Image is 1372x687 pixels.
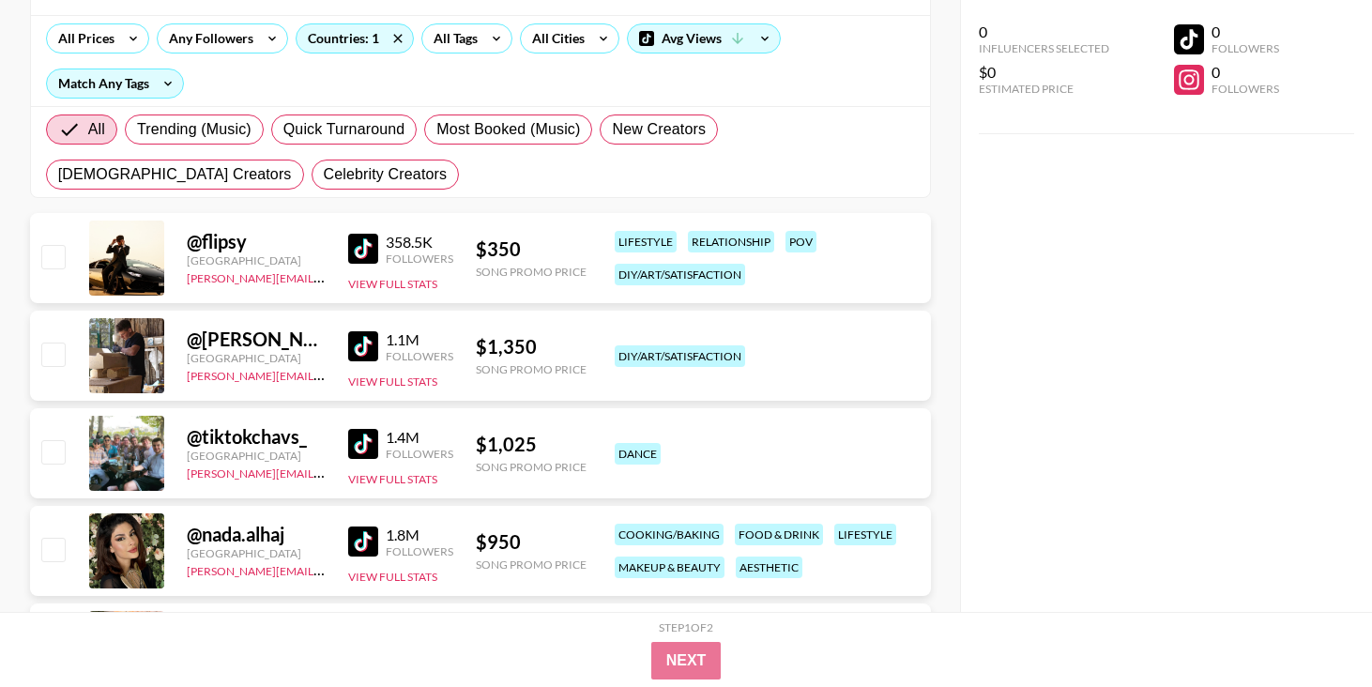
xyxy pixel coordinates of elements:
div: 358.5K [386,233,453,252]
div: @ flipsy [187,230,326,253]
div: Song Promo Price [476,460,587,474]
a: [PERSON_NAME][EMAIL_ADDRESS][DOMAIN_NAME] [187,365,465,383]
div: [GEOGRAPHIC_DATA] [187,253,326,267]
div: 1.1M [386,330,453,349]
div: Followers [386,447,453,461]
div: Followers [1212,41,1279,55]
button: View Full Stats [348,277,437,291]
div: Followers [386,544,453,558]
div: $0 [979,63,1109,82]
div: All Tags [422,24,481,53]
div: pov [785,231,816,252]
div: food & drink [735,524,823,545]
div: lifestyle [615,231,677,252]
span: Most Booked (Music) [436,118,580,141]
button: Next [651,642,722,679]
div: 1.4M [386,428,453,447]
a: [PERSON_NAME][EMAIL_ADDRESS][DOMAIN_NAME] [187,267,465,285]
span: New Creators [612,118,706,141]
div: Avg Views [628,24,780,53]
div: Any Followers [158,24,257,53]
div: lifestyle [834,524,896,545]
div: [GEOGRAPHIC_DATA] [187,546,326,560]
span: [DEMOGRAPHIC_DATA] Creators [58,163,292,186]
a: [PERSON_NAME][EMAIL_ADDRESS][DOMAIN_NAME] [187,560,465,578]
div: @ tiktokchavs_ [187,425,326,449]
span: Trending (Music) [137,118,252,141]
div: Song Promo Price [476,557,587,572]
div: cooking/baking [615,524,724,545]
div: aesthetic [736,557,802,578]
div: Song Promo Price [476,362,587,376]
div: Countries: 1 [297,24,413,53]
div: diy/art/satisfaction [615,264,745,285]
img: TikTok [348,527,378,557]
div: 0 [1212,23,1279,41]
span: Celebrity Creators [324,163,448,186]
img: TikTok [348,331,378,361]
div: diy/art/satisfaction [615,345,745,367]
div: 0 [979,23,1109,41]
div: $ 1,350 [476,335,587,359]
div: [GEOGRAPHIC_DATA] [187,449,326,463]
div: $ 350 [476,237,587,261]
div: Followers [1212,82,1279,96]
div: Song Promo Price [476,265,587,279]
div: Influencers Selected [979,41,1109,55]
div: @ [PERSON_NAME].gee__ [187,328,326,351]
div: Followers [386,252,453,266]
div: Estimated Price [979,82,1109,96]
div: dance [615,443,661,465]
div: @ nada.alhaj [187,523,326,546]
div: relationship [688,231,774,252]
img: TikTok [348,429,378,459]
span: Quick Turnaround [283,118,405,141]
div: [GEOGRAPHIC_DATA] [187,351,326,365]
button: View Full Stats [348,570,437,584]
div: All Cities [521,24,588,53]
div: 1.8M [386,526,453,544]
div: Match Any Tags [47,69,183,98]
div: 0 [1212,63,1279,82]
div: Step 1 of 2 [659,620,713,634]
div: All Prices [47,24,118,53]
img: TikTok [348,234,378,264]
div: makeup & beauty [615,557,724,578]
iframe: Drift Widget Chat Controller [1278,593,1349,664]
div: $ 1,025 [476,433,587,456]
span: All [88,118,105,141]
button: View Full Stats [348,374,437,389]
div: $ 950 [476,530,587,554]
button: View Full Stats [348,472,437,486]
div: Followers [386,349,453,363]
a: [PERSON_NAME][EMAIL_ADDRESS][DOMAIN_NAME] [187,463,465,481]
